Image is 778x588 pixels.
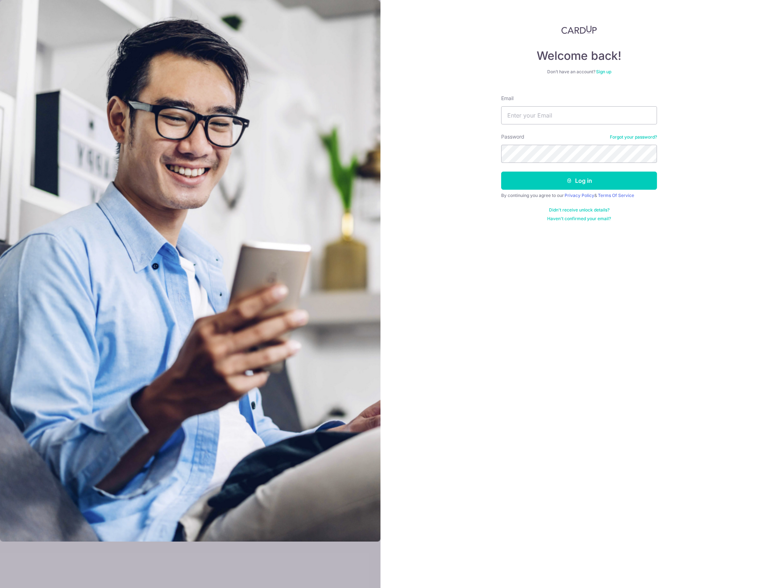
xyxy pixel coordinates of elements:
h4: Welcome back! [501,49,657,63]
div: By continuing you agree to our & [501,193,657,198]
div: Don’t have an account? [501,69,657,75]
a: Terms Of Service [598,193,634,198]
a: Didn't receive unlock details? [549,207,609,213]
label: Password [501,133,524,140]
button: Log in [501,172,657,190]
input: Enter your Email [501,106,657,124]
a: Sign up [596,69,611,74]
a: Haven't confirmed your email? [547,216,611,222]
label: Email [501,95,513,102]
a: Forgot your password? [610,134,657,140]
img: CardUp Logo [561,25,597,34]
a: Privacy Policy [565,193,594,198]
